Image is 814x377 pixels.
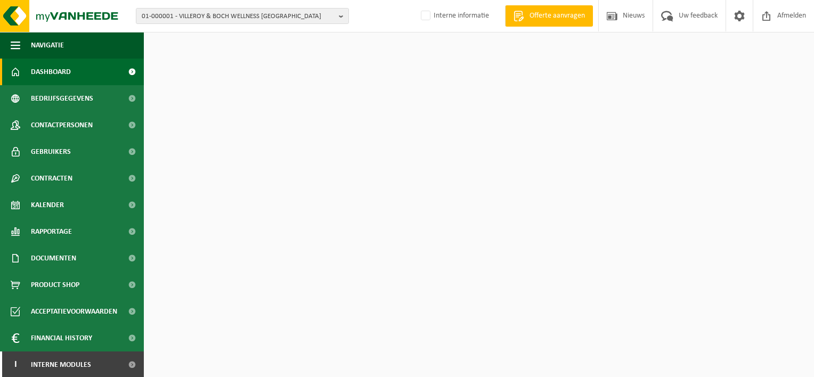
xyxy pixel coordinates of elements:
[31,32,64,59] span: Navigatie
[31,138,71,165] span: Gebruikers
[31,298,117,325] span: Acceptatievoorwaarden
[31,272,79,298] span: Product Shop
[31,165,72,192] span: Contracten
[419,8,489,24] label: Interne informatie
[505,5,593,27] a: Offerte aanvragen
[136,8,349,24] button: 01-000001 - VILLEROY & BOCH WELLNESS [GEOGRAPHIC_DATA]
[31,218,72,245] span: Rapportage
[527,11,588,21] span: Offerte aanvragen
[31,245,76,272] span: Documenten
[31,59,71,85] span: Dashboard
[31,112,93,138] span: Contactpersonen
[142,9,335,24] span: 01-000001 - VILLEROY & BOCH WELLNESS [GEOGRAPHIC_DATA]
[31,192,64,218] span: Kalender
[31,85,93,112] span: Bedrijfsgegevens
[31,325,92,351] span: Financial History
